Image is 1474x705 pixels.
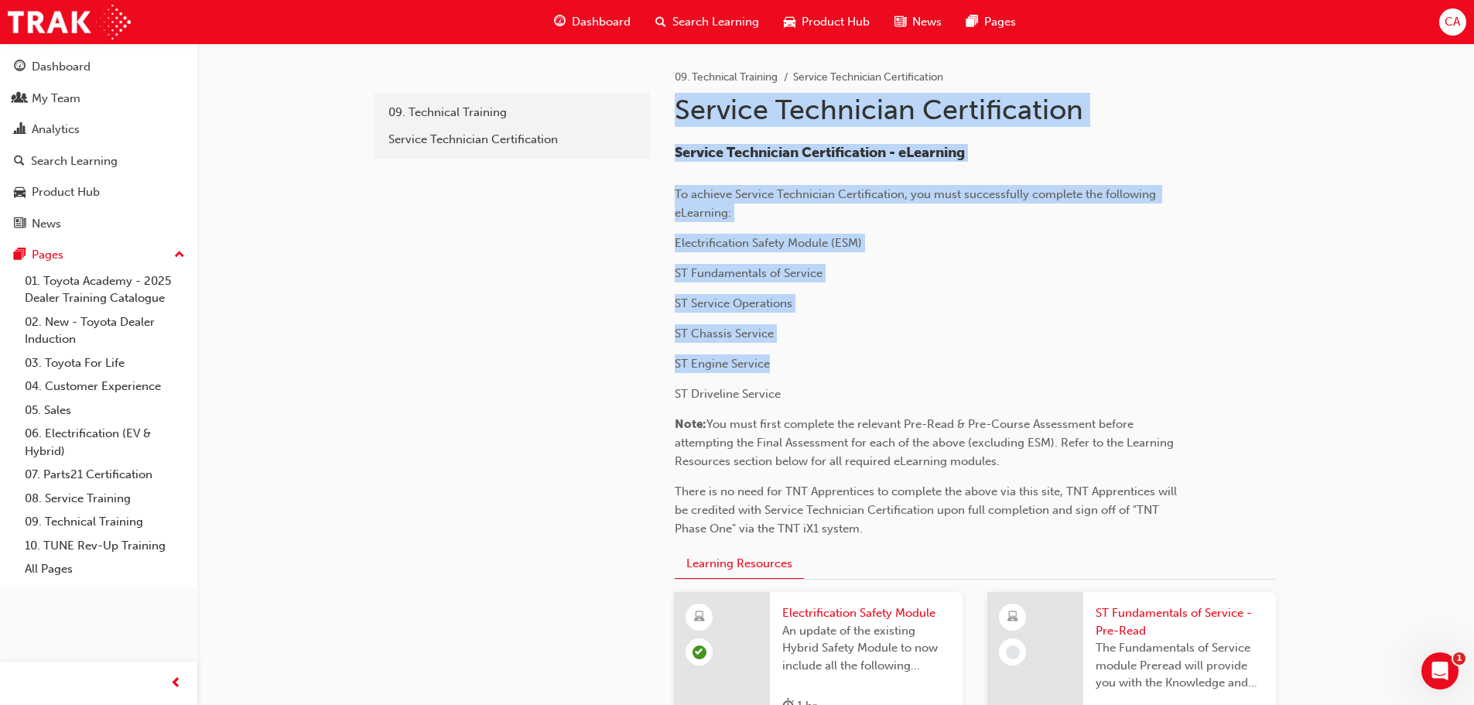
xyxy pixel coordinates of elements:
[675,549,804,580] button: Learning Resources
[19,510,191,534] a: 09. Technical Training
[672,13,759,31] span: Search Learning
[966,12,978,32] span: pages-icon
[675,266,822,280] span: ST Fundamentals of Service
[643,6,771,38] a: search-iconSearch Learning
[1006,645,1020,659] span: learningRecordVerb_NONE-icon
[381,99,644,126] a: 09. Technical Training
[14,60,26,74] span: guage-icon
[19,399,191,423] a: 05. Sales
[32,90,80,108] div: My Team
[14,92,26,106] span: people-icon
[554,12,566,32] span: guage-icon
[784,12,795,32] span: car-icon
[174,245,185,265] span: up-icon
[6,210,191,238] a: News
[675,70,778,84] a: 09. Technical Training
[771,6,882,38] a: car-iconProduct Hub
[31,152,118,170] div: Search Learning
[1439,9,1466,36] button: CA
[1096,639,1264,692] span: The Fundamentals of Service module Preread will provide you with the Knowledge and Understanding ...
[675,296,792,310] span: ST Service Operations
[693,645,706,659] span: learningRecordVerb_COMPLETE-icon
[1421,652,1459,690] iframe: Intercom live chat
[381,126,644,153] a: Service Technician Certification
[675,357,770,371] span: ST Engine Service
[6,115,191,144] a: Analytics
[675,144,965,161] span: Service Technician Certification - eLearning
[170,674,182,693] span: prev-icon
[32,183,100,201] div: Product Hub
[19,463,191,487] a: 07. Parts21 Certification
[32,246,63,264] div: Pages
[14,123,26,137] span: chart-icon
[675,387,781,401] span: ST Driveline Service
[19,557,191,581] a: All Pages
[19,310,191,351] a: 02. New - Toyota Dealer Induction
[655,12,666,32] span: search-icon
[572,13,631,31] span: Dashboard
[793,69,943,87] li: Service Technician Certification
[675,327,774,341] span: ST Chassis Service
[675,187,1159,220] span: To achieve Service Technician Certification, you must successfully complete the following eLearning:
[882,6,954,38] a: news-iconNews
[675,417,1177,468] span: You must first complete the relevant Pre-Read & Pre-Course Assessment before attempting the Final...
[1453,652,1465,665] span: 1
[14,186,26,200] span: car-icon
[6,53,191,81] a: Dashboard
[782,604,950,622] span: Electrification Safety Module
[1007,607,1018,628] span: learningResourceType_ELEARNING-icon
[694,607,705,628] span: learningResourceType_ELEARNING-icon
[19,422,191,463] a: 06. Electrification (EV & Hybrid)
[6,84,191,113] a: My Team
[32,215,61,233] div: News
[1445,13,1460,31] span: CA
[6,241,191,269] button: Pages
[6,178,191,207] a: Product Hub
[912,13,942,31] span: News
[675,236,862,250] span: Electrification Safety Module (ESM)
[19,534,191,558] a: 10. TUNE Rev-Up Training
[8,5,131,39] img: Trak
[388,131,636,149] div: Service Technician Certification
[6,50,191,241] button: DashboardMy TeamAnalyticsSearch LearningProduct HubNews
[1096,604,1264,639] span: ST Fundamentals of Service - Pre-Read
[675,417,706,431] span: Note:
[19,375,191,399] a: 04. Customer Experience
[19,269,191,310] a: 01. Toyota Academy - 2025 Dealer Training Catalogue
[388,104,636,121] div: 09. Technical Training
[954,6,1028,38] a: pages-iconPages
[14,155,25,169] span: search-icon
[6,147,191,176] a: Search Learning
[984,13,1016,31] span: Pages
[32,58,91,76] div: Dashboard
[675,484,1180,536] span: There is no need for TNT Apprentices to complete the above via this site, TNT Apprentices will be...
[14,248,26,262] span: pages-icon
[675,93,1182,127] h1: Service Technician Certification
[14,217,26,231] span: news-icon
[19,351,191,375] a: 03. Toyota For Life
[782,622,950,675] span: An update of the existing Hybrid Safety Module to now include all the following electrification v...
[19,487,191,511] a: 08. Service Training
[894,12,906,32] span: news-icon
[802,13,870,31] span: Product Hub
[542,6,643,38] a: guage-iconDashboard
[32,121,80,139] div: Analytics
